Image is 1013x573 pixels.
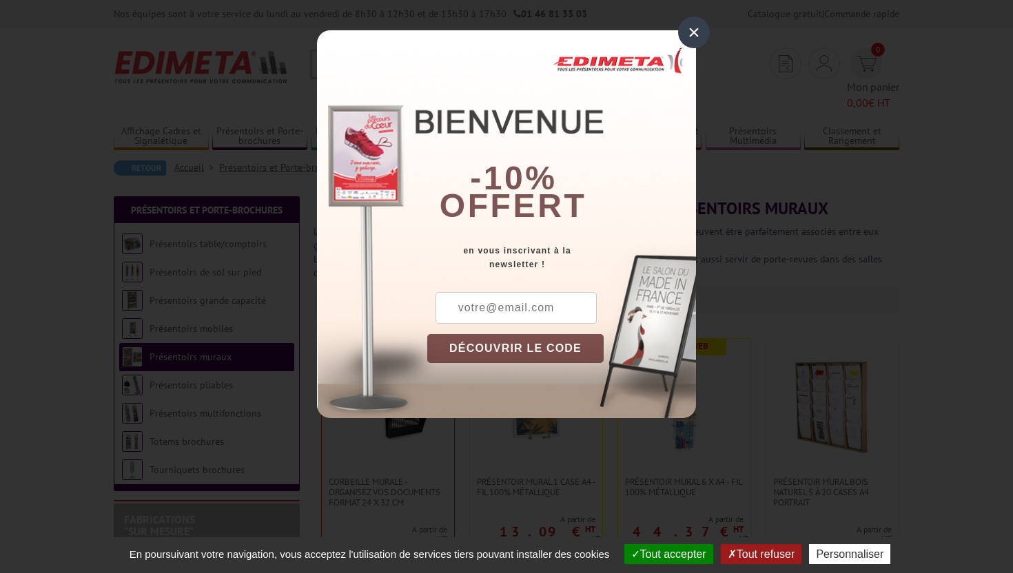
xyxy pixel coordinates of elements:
b: -10% [470,160,557,196]
input: votre@email.com [436,292,597,324]
span: En poursuivant votre navigation, vous acceptez l'utilisation de services tiers pouvant installer ... [123,548,617,560]
div: en vous inscrivant à la newsletter ! [427,244,696,271]
div: × [678,17,710,48]
button: Personnaliser (fenêtre modale) [809,544,890,564]
button: Tout accepter [624,544,713,564]
font: offert [440,187,587,224]
button: DÉCOUVRIR LE CODE [427,334,604,363]
button: Tout refuser [721,544,801,564]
